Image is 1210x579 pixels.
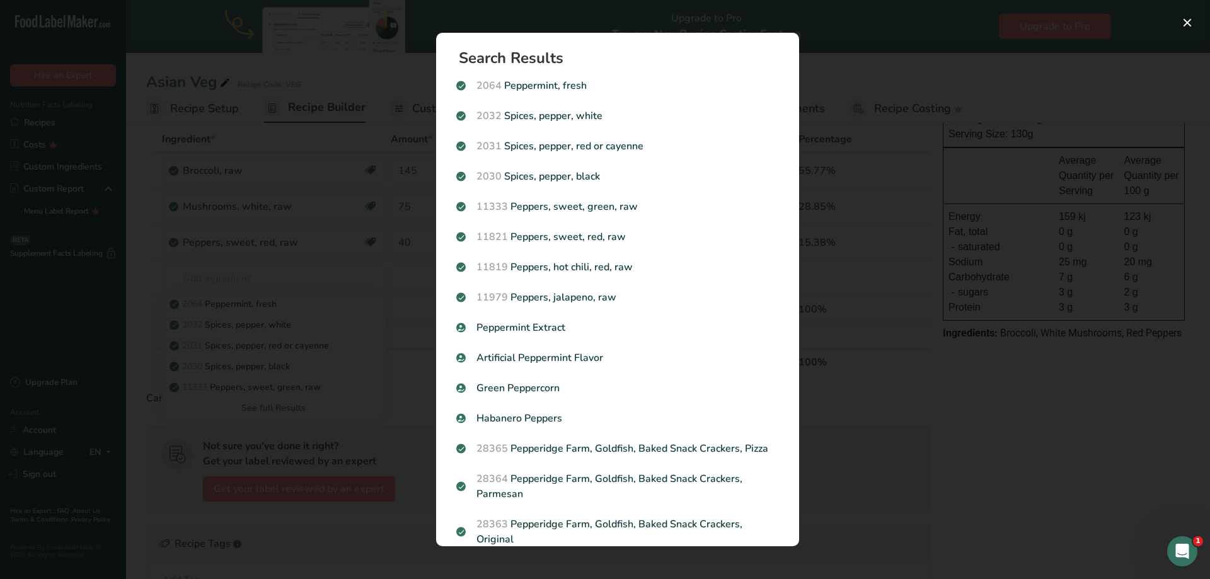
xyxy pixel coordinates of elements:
[1167,536,1197,566] iframe: Intercom live chat
[456,350,779,365] p: Artificial Peppermint Flavor
[476,260,508,274] span: 11819
[456,471,779,502] p: Pepperidge Farm, Goldfish, Baked Snack Crackers, Parmesan
[456,381,779,396] p: Green Peppercorn
[456,320,779,335] p: Peppermint Extract
[476,290,508,304] span: 11979
[476,79,502,93] span: 2064
[456,517,779,547] p: Pepperidge Farm, Goldfish, Baked Snack Crackers, Original
[459,50,786,66] h1: Search Results
[456,139,779,154] p: Spices, pepper, red or cayenne
[456,229,779,244] p: Peppers, sweet, red, raw
[476,472,508,486] span: 28364
[476,200,508,214] span: 11333
[456,78,779,93] p: Peppermint, fresh
[476,230,508,244] span: 11821
[476,139,502,153] span: 2031
[476,442,508,456] span: 28365
[456,108,779,123] p: Spices, pepper, white
[476,109,502,123] span: 2032
[456,441,779,456] p: Pepperidge Farm, Goldfish, Baked Snack Crackers, Pizza
[1193,536,1203,546] span: 1
[456,290,779,305] p: Peppers, jalapeno, raw
[456,260,779,275] p: Peppers, hot chili, red, raw
[476,169,502,183] span: 2030
[456,411,779,426] p: Habanero Peppers
[456,169,779,184] p: Spices, pepper, black
[476,517,508,531] span: 28363
[456,199,779,214] p: Peppers, sweet, green, raw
